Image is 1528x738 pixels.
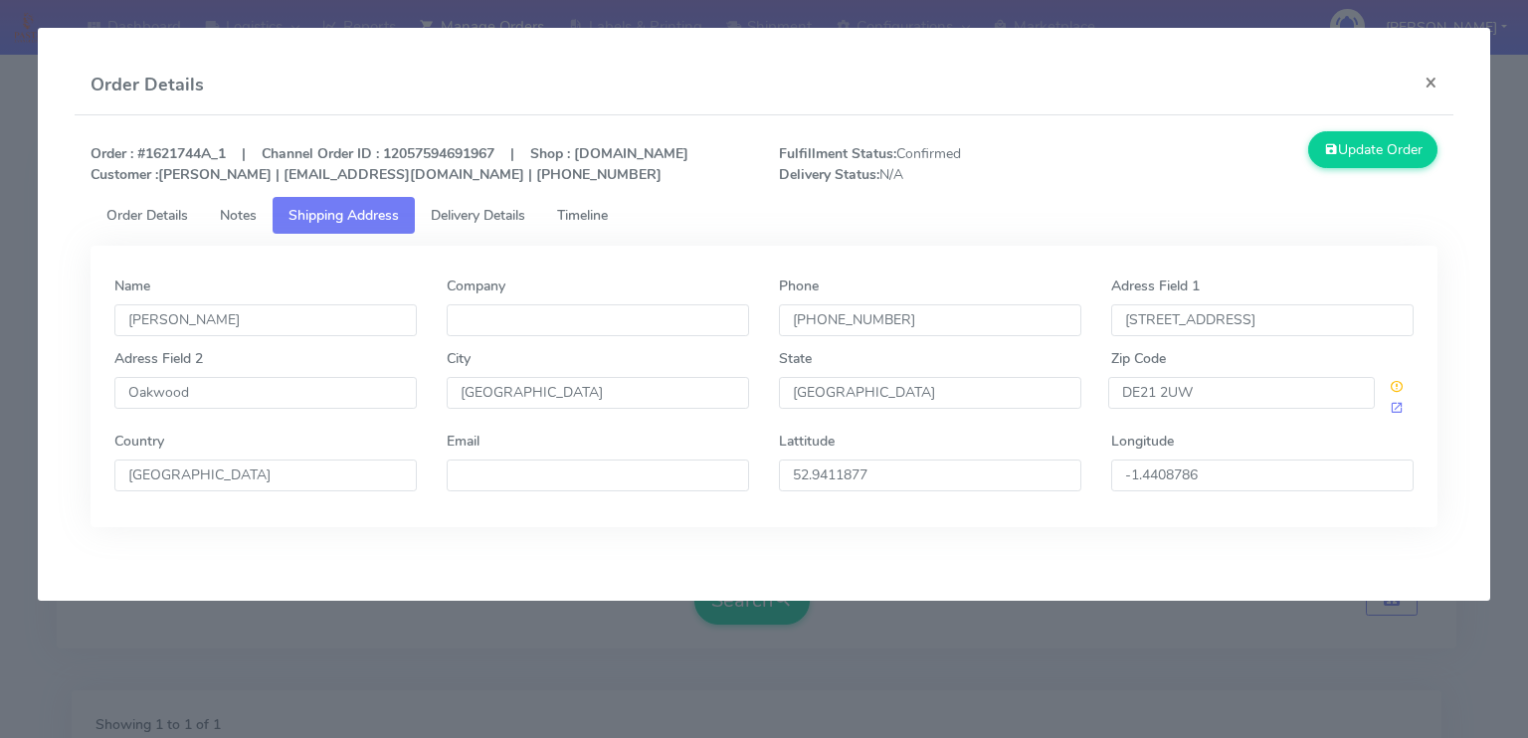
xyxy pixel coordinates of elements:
label: City [447,348,471,369]
label: Adress Field 1 [1111,276,1200,296]
button: Close [1409,56,1453,108]
label: Email [447,431,479,452]
label: Adress Field 2 [114,348,203,369]
label: Phone [779,276,819,296]
button: Update Order [1308,131,1437,168]
span: Shipping Address [288,206,399,225]
label: Company [447,276,505,296]
label: Zip Code [1111,348,1166,369]
strong: Order : #1621744A_1 | Channel Order ID : 12057594691967 | Shop : [DOMAIN_NAME] [PERSON_NAME] | [E... [91,144,688,184]
span: Delivery Details [431,206,525,225]
strong: Customer : [91,165,158,184]
label: Country [114,431,164,452]
ul: Tabs [91,197,1437,234]
span: Notes [220,206,257,225]
label: Lattitude [779,431,835,452]
label: Longitude [1111,431,1174,452]
h4: Order Details [91,72,204,98]
strong: Fulfillment Status: [779,144,896,163]
span: Timeline [557,206,608,225]
strong: Delivery Status: [779,165,879,184]
label: Name [114,276,150,296]
span: Confirmed N/A [764,143,1108,185]
label: State [779,348,812,369]
span: Order Details [106,206,188,225]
